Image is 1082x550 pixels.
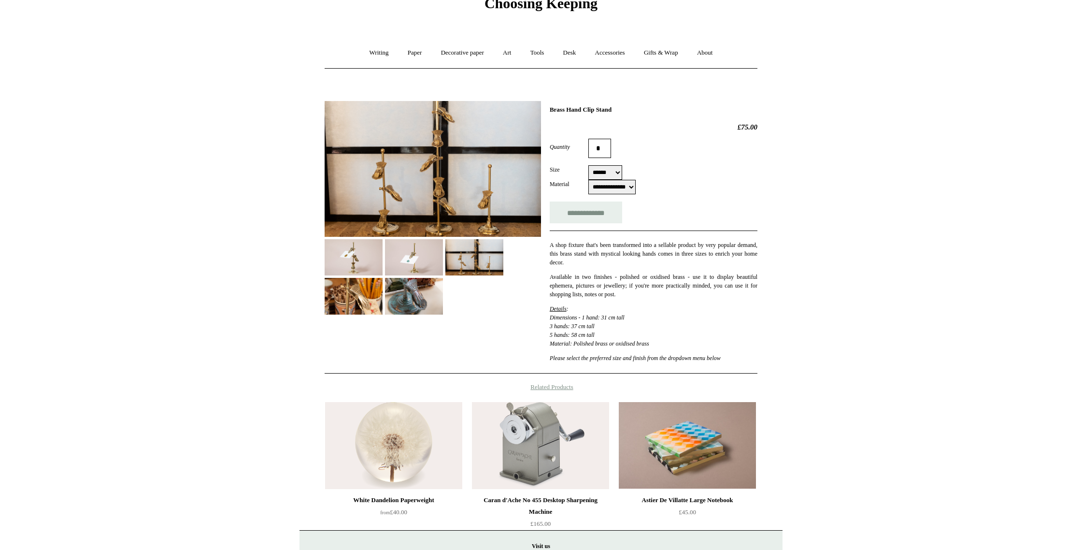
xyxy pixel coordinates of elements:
img: Brass Hand Clip Stand [385,278,443,314]
img: Caran d'Ache No 455 Desktop Sharpening Machine [472,402,609,489]
a: Caran d'Ache No 455 Desktop Sharpening Machine £165.00 [472,494,609,534]
h4: Related Products [299,383,783,391]
em: Material: Polished brass or oxidised brass [550,340,649,347]
div: Astier De Villatte Large Notebook [621,494,754,506]
label: Quantity [550,143,588,151]
img: Brass Hand Clip Stand [445,239,503,275]
a: Astier De Villatte Large Notebook Astier De Villatte Large Notebook [619,402,756,489]
a: Writing [361,40,398,66]
span: from [380,510,390,515]
span: £45.00 [679,508,696,516]
em: 5 hands: 58 cm tall [550,332,595,338]
em: 3 hands: 37 cm tall [550,323,595,330]
span: £165.00 [530,520,551,527]
a: White Dandelion Paperweight from£40.00 [325,494,462,534]
img: Brass Hand Clip Stand [325,101,541,237]
a: Gifts & Wrap [635,40,687,66]
a: Paper [399,40,431,66]
em: : [550,305,569,312]
div: Caran d'Ache No 455 Desktop Sharpening Machine [474,494,607,518]
a: About [688,40,722,66]
img: Brass Hand Clip Stand [385,239,443,275]
a: Tools [522,40,553,66]
p: Available in two finishes - polished or oxidised brass - use it to display beautiful ephemera, pi... [550,273,757,299]
a: Astier De Villatte Large Notebook £45.00 [619,494,756,534]
label: Size [550,165,588,174]
div: White Dandelion Paperweight [327,494,460,506]
h1: Brass Hand Clip Stand [550,106,757,114]
a: Caran d'Ache No 455 Desktop Sharpening Machine Caran d'Ache No 455 Desktop Sharpening Machine [472,402,609,489]
a: White Dandelion Paperweight White Dandelion Paperweight [325,402,462,489]
a: Decorative paper [432,40,493,66]
span: £40.00 [380,508,407,516]
a: Art [494,40,520,66]
img: Brass Hand Clip Stand [325,278,383,314]
img: White Dandelion Paperweight [325,402,462,489]
span: Details [550,305,567,312]
h2: £75.00 [550,123,757,131]
img: Astier De Villatte Large Notebook [619,402,756,489]
strong: Visit us [532,543,550,550]
a: Accessories [586,40,634,66]
em: Dimensions - 1 hand: 31 cm tall [550,314,625,321]
a: Desk [555,40,585,66]
a: Choosing Keeping [484,3,598,10]
label: Material [550,180,588,188]
em: Please select the preferred size and finish from the dropdown menu below [550,355,721,362]
img: Brass Hand Clip Stand [325,239,383,275]
p: A shop fixture that's been transformed into a sellable product by very popular demand, this brass... [550,241,757,267]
